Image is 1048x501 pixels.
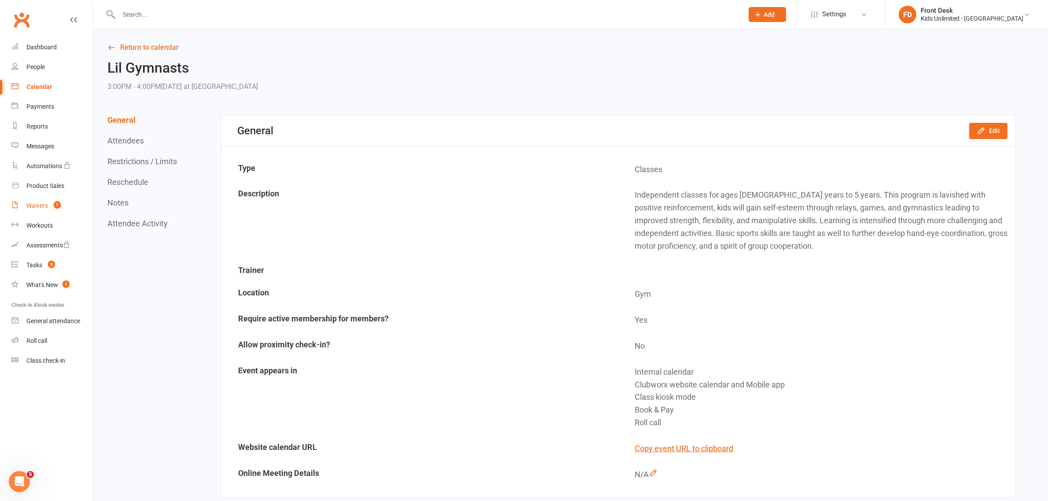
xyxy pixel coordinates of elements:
a: Product Sales [11,176,93,196]
button: Restrictions / Limits [107,157,177,166]
span: 5 [27,471,34,478]
button: Reschedule [107,177,148,187]
div: What's New [26,281,58,288]
a: Roll call [11,331,93,351]
div: Dashboard [26,44,57,51]
td: Location [222,282,618,307]
div: FD [899,6,916,23]
a: Dashboard [11,37,93,57]
div: General [237,125,273,137]
td: Website calendar URL [222,436,618,461]
td: Independent classes for ages [DEMOGRAPHIC_DATA] years to 5 years. This program is lavished with p... [619,183,1015,258]
td: Yes [619,308,1015,333]
div: Messages [26,143,54,150]
td: Event appears in [222,360,618,435]
button: Add [749,7,786,22]
span: Settings [822,4,846,24]
input: Search... [116,8,737,21]
div: Payments [26,103,54,110]
a: Workouts [11,216,93,236]
a: Assessments [11,236,93,255]
a: Reports [11,117,93,136]
div: Internal calendar [635,366,1008,379]
div: Roll call [26,337,47,344]
div: Kids Unlimited - [GEOGRAPHIC_DATA] [921,15,1023,22]
div: Book & Pay [635,404,1008,416]
a: Payments [11,97,93,117]
div: 3:00PM - 4:00PM[DATE] [107,81,258,93]
iframe: Intercom live chat [9,471,30,492]
div: Calendar [26,83,52,90]
div: Class check-in [26,357,65,364]
span: 3 [48,261,55,268]
div: Automations [26,162,62,169]
button: Attendee Activity [107,219,168,228]
td: Classes [619,157,1015,182]
td: Allow proximity check-in? [222,334,618,359]
span: 7 [54,201,61,209]
a: Calendar [11,77,93,97]
a: Return to calendar [107,41,1016,54]
span: Add [764,11,775,18]
td: Gym [619,282,1015,307]
a: People [11,57,93,77]
td: No [619,334,1015,359]
div: Waivers [26,202,48,209]
td: Online Meeting Details [222,462,618,487]
td: Type [222,157,618,182]
div: Product Sales [26,182,64,189]
a: Tasks 3 [11,255,93,275]
a: Class kiosk mode [11,351,93,371]
div: Front Desk [921,7,1023,15]
a: Automations [11,156,93,176]
button: Notes [107,198,129,207]
div: General attendance [26,317,80,324]
div: N/A [635,468,1008,481]
span: 1 [63,280,70,288]
button: Edit [969,123,1008,139]
h2: Lil Gymnasts [107,60,258,76]
a: What's New1 [11,275,93,295]
td: Require active membership for members? [222,308,618,333]
div: Clubworx website calendar and Mobile app [635,379,1008,391]
a: Waivers 7 [11,196,93,216]
div: People [26,63,45,70]
div: Class kiosk mode [635,391,1008,404]
div: Reports [26,123,48,130]
a: General attendance kiosk mode [11,311,93,331]
div: Roll call [635,416,1008,429]
button: Attendees [107,136,144,145]
div: Assessments [26,242,70,249]
td: Trainer [222,259,618,281]
div: Tasks [26,262,42,269]
a: Messages [11,136,93,156]
div: Workouts [26,222,53,229]
a: Clubworx [11,9,33,31]
button: General [107,115,136,125]
span: at [GEOGRAPHIC_DATA] [184,82,258,91]
button: Copy event URL to clipboard [635,442,733,455]
td: Description [222,183,618,258]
